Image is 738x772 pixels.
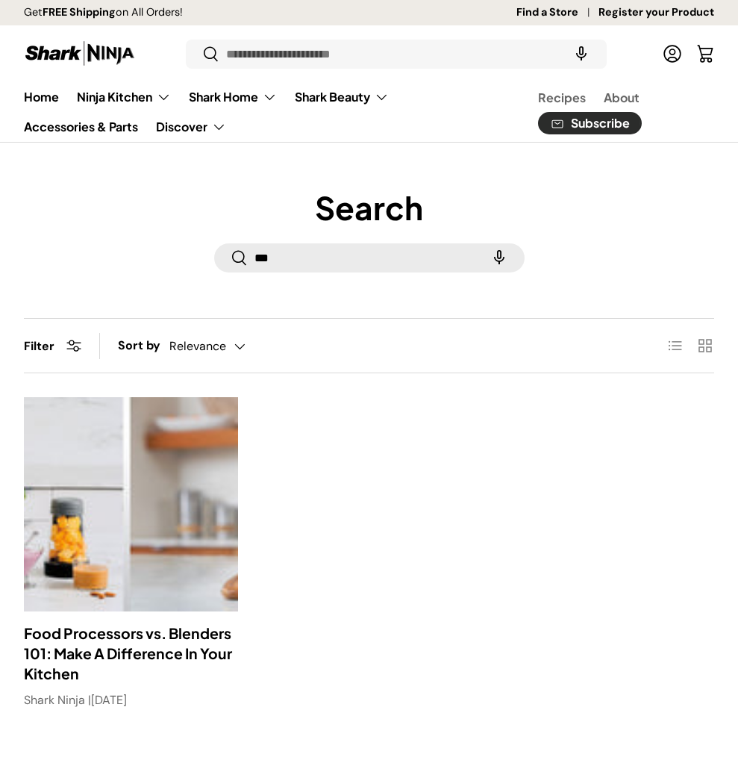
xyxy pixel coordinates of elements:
summary: Ninja Kitchen [68,82,180,112]
a: Home [24,82,59,111]
a: Ninja Kitchen [77,82,171,112]
speech-search-button: Search by voice [475,241,523,274]
summary: Shark Beauty [286,82,398,112]
summary: Shark Home [180,82,286,112]
button: Filter [24,338,81,354]
a: Register your Product [598,4,714,21]
a: About [604,83,640,112]
speech-search-button: Search by voice [557,37,605,70]
span: Filter [24,338,54,354]
button: Relevance [169,334,275,360]
a: Recipes [538,83,586,112]
a: Shark Beauty [295,82,389,112]
a: Accessories & Parts [24,112,138,141]
a: Discover [156,112,226,142]
a: Find a Store [516,4,598,21]
span: Relevance [169,339,226,353]
strong: FREE Shipping [43,5,116,19]
img: https://sharkninja.com.ph/collections/blenders-food-processors [24,397,238,611]
p: Get on All Orders! [24,4,183,21]
img: Shark Ninja Philippines [24,39,136,68]
a: Food Processors vs. Blenders 101: Make A Difference In Your Kitchen [24,624,232,682]
h1: Search [24,188,714,228]
a: Subscribe [538,112,642,135]
label: Sort by [118,337,169,355]
summary: Discover [147,112,235,142]
a: Shark Home [189,82,277,112]
nav: Secondary [502,82,714,142]
span: Subscribe [571,117,630,129]
nav: Primary [24,82,502,142]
